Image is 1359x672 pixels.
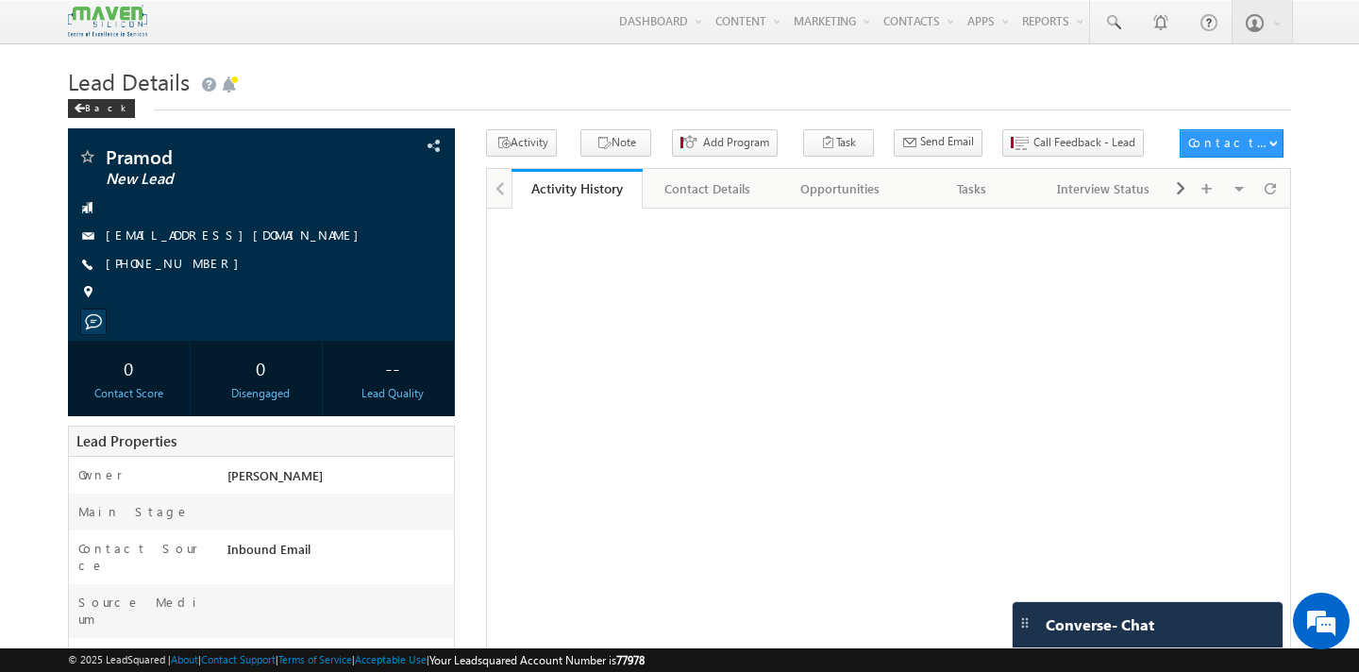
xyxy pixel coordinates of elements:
[227,467,323,483] span: [PERSON_NAME]
[201,653,276,665] a: Contact Support
[171,653,198,665] a: About
[906,169,1038,209] a: Tasks
[73,350,185,385] div: 0
[580,129,651,157] button: Note
[337,385,449,402] div: Lead Quality
[73,385,185,402] div: Contact Score
[1046,616,1154,633] span: Converse - Chat
[512,169,644,209] a: Activity History
[68,651,645,669] span: © 2025 LeadSquared | | | | |
[1053,177,1153,200] div: Interview Status
[790,177,890,200] div: Opportunities
[1188,134,1268,151] div: Contact Actions
[205,350,317,385] div: 0
[1038,169,1170,209] a: Interview Status
[78,540,209,574] label: Contact Source
[803,129,874,157] button: Task
[894,129,982,157] button: Send Email
[658,177,758,200] div: Contact Details
[921,177,1021,200] div: Tasks
[68,98,144,114] a: Back
[76,431,176,450] span: Lead Properties
[355,653,427,665] a: Acceptable Use
[78,503,190,520] label: Main Stage
[106,227,368,243] a: [EMAIL_ADDRESS][DOMAIN_NAME]
[920,133,974,150] span: Send Email
[68,99,135,118] div: Back
[68,66,190,96] span: Lead Details
[1017,615,1032,630] img: carter-drag
[1180,129,1283,158] button: Contact Actions
[616,653,645,667] span: 77978
[205,385,317,402] div: Disengaged
[429,653,645,667] span: Your Leadsquared Account Number is
[106,170,344,189] span: New Lead
[775,169,907,209] a: Opportunities
[672,129,778,157] button: Add Program
[486,129,557,157] button: Activity
[106,147,344,166] span: Pramod
[1033,134,1135,151] span: Call Feedback - Lead
[106,255,248,274] span: [PHONE_NUMBER]
[643,169,775,209] a: Contact Details
[223,540,454,566] div: Inbound Email
[526,179,629,197] div: Activity History
[78,594,209,628] label: Source Medium
[78,466,123,483] label: Owner
[337,350,449,385] div: --
[1002,129,1144,157] button: Call Feedback - Lead
[68,5,147,38] img: Custom Logo
[278,653,352,665] a: Terms of Service
[703,134,769,151] span: Add Program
